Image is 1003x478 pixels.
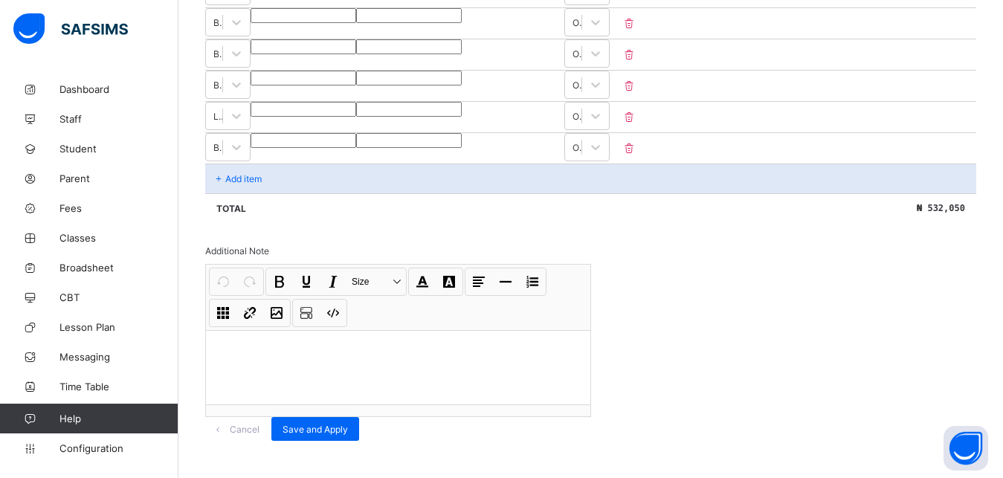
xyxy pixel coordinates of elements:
div: Bus two ways [213,48,224,59]
button: Align [466,269,491,294]
span: Save and Apply [283,424,348,435]
span: ₦ 532,050 [917,203,965,213]
button: Size [347,269,405,294]
span: Cancel [230,424,259,435]
span: Messaging [59,351,178,363]
button: List [520,269,545,294]
button: Italic [320,269,346,294]
span: Staff [59,113,178,125]
span: Lesson Plan [59,321,178,333]
span: Student [59,143,178,155]
div: Bus two ways beyond Woji [213,80,224,91]
button: Link [237,300,262,326]
button: Underline [294,269,319,294]
span: Dashboard [59,83,178,95]
button: Open asap [944,426,988,471]
div: OPTIONAL [573,80,583,91]
span: Help [59,413,178,424]
p: Add item [225,173,262,184]
div: OPTIONAL [573,111,583,122]
div: Blazer [213,142,224,153]
div: OPTIONAL [573,17,583,28]
p: Total [216,203,246,214]
button: Font Color [410,269,435,294]
span: Additional Note [205,245,269,256]
img: safsims [13,13,128,45]
span: Fees [59,202,178,214]
div: Bus one way [213,17,224,28]
span: Broadsheet [59,262,178,274]
div: Lab coat [213,111,224,122]
button: Image [264,300,289,326]
span: Configuration [59,442,178,454]
button: Undo [210,269,236,294]
span: Classes [59,232,178,244]
button: Redo [237,269,262,294]
button: Table [210,300,236,326]
div: OPTIONAL [573,142,583,153]
button: Show blocks [294,300,319,326]
button: Highlight Color [436,269,462,294]
span: Time Table [59,381,178,393]
div: OPTIONAL [573,48,583,59]
button: Bold [267,269,292,294]
span: CBT [59,291,178,303]
button: Horizontal line [493,269,518,294]
button: Code view [320,300,346,326]
span: Parent [59,172,178,184]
